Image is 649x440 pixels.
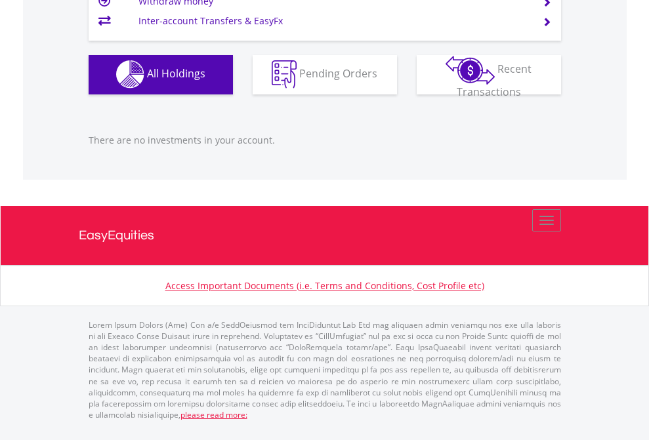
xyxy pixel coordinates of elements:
p: There are no investments in your account. [89,134,561,147]
img: pending_instructions-wht.png [272,60,297,89]
p: Lorem Ipsum Dolors (Ame) Con a/e SeddOeiusmod tem InciDiduntut Lab Etd mag aliquaen admin veniamq... [89,319,561,420]
button: Pending Orders [253,55,397,94]
button: Recent Transactions [417,55,561,94]
td: Inter-account Transfers & EasyFx [138,11,526,31]
span: All Holdings [147,66,205,81]
a: Access Important Documents (i.e. Terms and Conditions, Cost Profile etc) [165,279,484,292]
button: All Holdings [89,55,233,94]
a: please read more: [180,409,247,420]
img: transactions-zar-wht.png [446,56,495,85]
a: EasyEquities [79,206,571,265]
img: holdings-wht.png [116,60,144,89]
span: Recent Transactions [457,62,532,99]
span: Pending Orders [299,66,377,81]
